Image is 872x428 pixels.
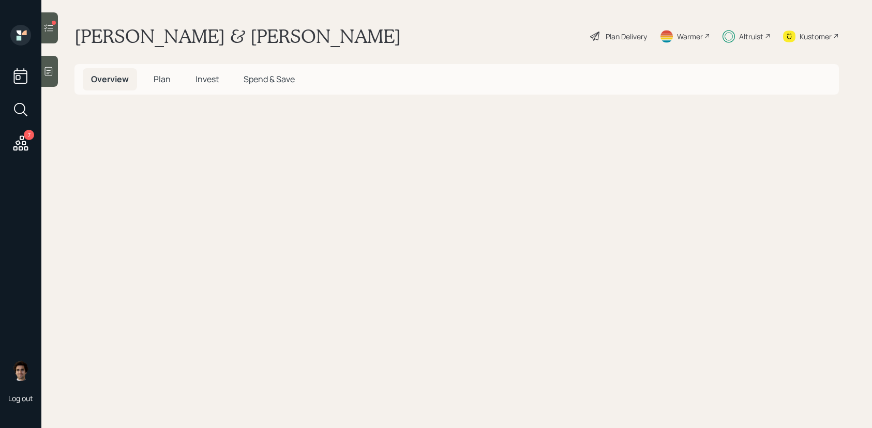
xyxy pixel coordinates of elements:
[739,31,763,42] div: Altruist
[196,73,219,85] span: Invest
[24,130,34,140] div: 7
[606,31,647,42] div: Plan Delivery
[244,73,295,85] span: Spend & Save
[800,31,832,42] div: Kustomer
[677,31,703,42] div: Warmer
[91,73,129,85] span: Overview
[74,25,401,48] h1: [PERSON_NAME] & [PERSON_NAME]
[10,360,31,381] img: harrison-schaefer-headshot-2.png
[8,393,33,403] div: Log out
[154,73,171,85] span: Plan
